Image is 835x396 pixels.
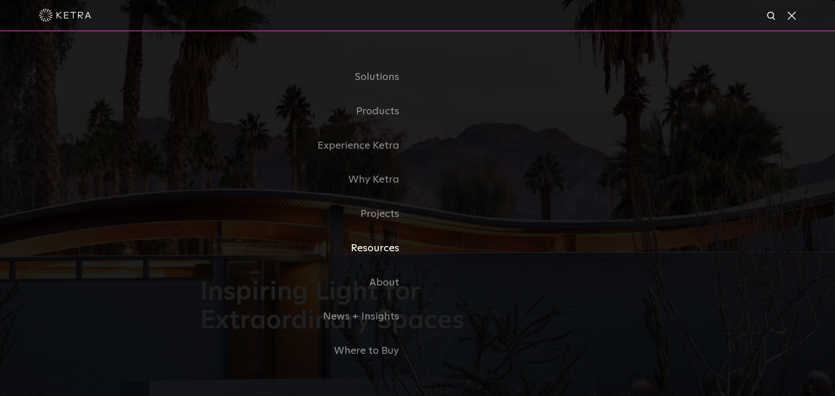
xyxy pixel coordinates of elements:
[200,94,417,129] a: Products
[200,60,635,368] div: Navigation Menu
[766,11,777,22] img: search icon
[200,299,417,334] a: News + Insights
[200,266,417,300] a: About
[200,129,417,163] a: Experience Ketra
[200,334,417,368] a: Where to Buy
[39,9,91,22] img: ketra-logo-2019-white
[200,231,417,266] a: Resources
[200,60,417,94] a: Solutions
[200,197,417,231] a: Projects
[200,163,417,197] a: Why Ketra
